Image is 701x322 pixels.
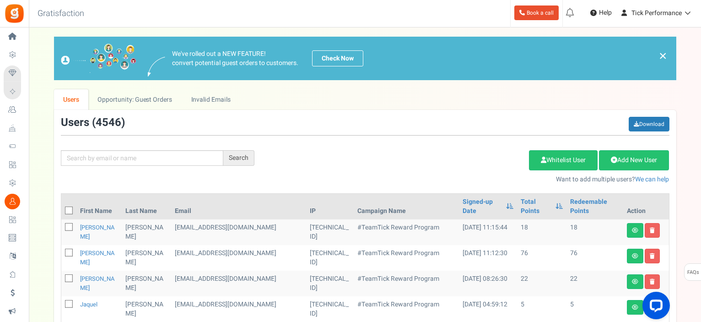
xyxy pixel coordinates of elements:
[632,279,638,284] i: View details
[61,117,125,129] h3: Users ( )
[517,219,566,245] td: 18
[659,50,667,61] a: ×
[27,5,94,23] h3: Gratisfaction
[459,219,517,245] td: [DATE] 11:15:44
[80,223,115,241] a: [PERSON_NAME]
[463,197,501,216] a: Signed-up Date
[599,150,669,170] a: Add New User
[632,305,638,310] i: View details
[632,228,638,233] i: View details
[517,271,566,296] td: 22
[566,245,623,271] td: 76
[517,245,566,271] td: 76
[521,197,551,216] a: Total Points
[635,175,669,184] a: We can help
[122,194,171,219] th: Last Name
[354,296,459,322] td: #TeamTick Reward Program
[80,249,115,267] a: [PERSON_NAME]
[306,219,354,245] td: [TECHNICAL_ID]
[529,150,598,170] a: Whitelist User
[354,194,459,219] th: Campaign Name
[172,49,298,68] p: We've rolled out a NEW FEATURE! convert potential guest orders to customers.
[76,194,122,219] th: First Name
[517,296,566,322] td: 5
[306,296,354,322] td: [TECHNICAL_ID]
[566,296,623,322] td: 5
[306,194,354,219] th: IP
[80,274,115,292] a: [PERSON_NAME]
[80,300,97,309] a: Jaquel
[122,219,171,245] td: [PERSON_NAME]
[96,115,121,131] span: 4546
[4,3,25,24] img: Gratisfaction
[514,5,559,20] a: Book a call
[171,194,306,219] th: Email
[566,219,623,245] td: 18
[182,89,240,110] a: Invalid Emails
[122,245,171,271] td: [PERSON_NAME]
[587,5,615,20] a: Help
[306,245,354,271] td: [TECHNICAL_ID]
[61,150,223,166] input: Search by email or name
[459,245,517,271] td: [DATE] 11:12:30
[54,89,89,110] a: Users
[88,89,181,110] a: Opportunity: Guest Orders
[459,296,517,322] td: [DATE] 04:59:12
[122,296,171,322] td: [PERSON_NAME]
[61,44,136,73] img: images
[122,271,171,296] td: [PERSON_NAME]
[650,279,655,284] i: Delete user
[650,228,655,233] i: Delete user
[171,245,306,271] td: Team Tick
[631,8,682,18] span: Tick Performance
[570,197,619,216] a: Redeemable Points
[268,175,669,184] p: Want to add multiple users?
[459,271,517,296] td: [DATE] 08:26:30
[632,253,638,259] i: View details
[623,194,669,219] th: Action
[354,271,459,296] td: #TeamTick Reward Program
[629,117,669,131] a: Download
[650,253,655,259] i: Delete user
[223,150,254,166] div: Search
[597,8,612,17] span: Help
[354,245,459,271] td: #TeamTick Reward Program
[306,271,354,296] td: [TECHNICAL_ID]
[566,271,623,296] td: 22
[171,219,306,245] td: Team Tick
[148,57,165,76] img: images
[171,296,306,322] td: Team Tick
[687,264,699,281] span: FAQs
[354,219,459,245] td: #TeamTick Reward Program
[171,271,306,296] td: Team Tick
[312,50,363,66] a: Check Now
